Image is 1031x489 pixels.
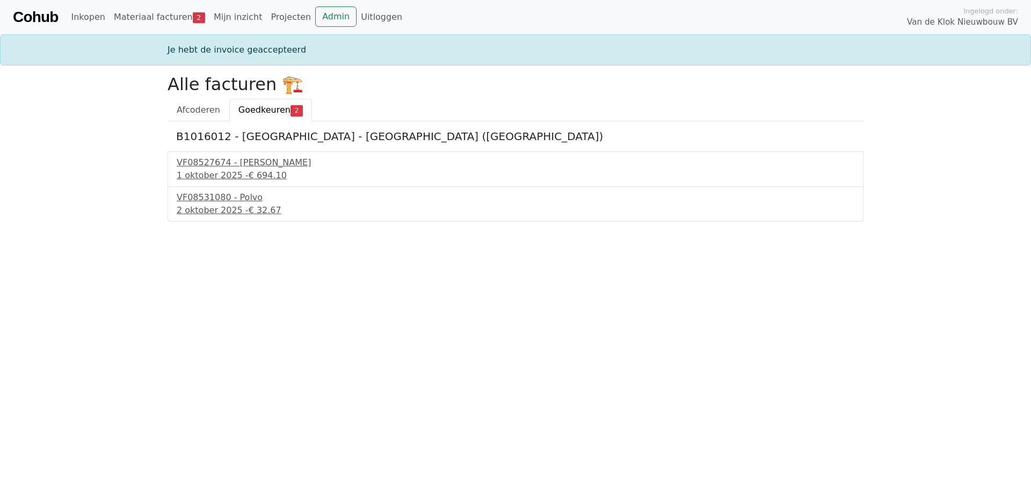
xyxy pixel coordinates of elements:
[963,6,1018,16] span: Ingelogd onder:
[193,12,205,23] span: 2
[161,43,870,56] div: Je hebt de invoice geaccepteerd
[357,6,406,28] a: Uitloggen
[291,105,303,116] span: 2
[177,191,854,217] a: VF08531080 - Polvo2 oktober 2025 -€ 32.67
[238,105,291,115] span: Goedkeuren
[13,4,58,30] a: Cohub
[907,16,1018,28] span: Van de Klok Nieuwbouw BV
[315,6,357,27] a: Admin
[110,6,209,28] a: Materiaal facturen2
[229,99,312,121] a: Goedkeuren2
[266,6,315,28] a: Projecten
[67,6,109,28] a: Inkopen
[177,169,854,182] div: 1 oktober 2025 -
[168,74,863,94] h2: Alle facturen 🏗️
[177,156,854,169] div: VF08527674 - [PERSON_NAME]
[177,156,854,182] a: VF08527674 - [PERSON_NAME]1 oktober 2025 -€ 694.10
[168,99,229,121] a: Afcoderen
[249,170,287,180] span: € 694.10
[177,204,854,217] div: 2 oktober 2025 -
[176,130,855,143] h5: B1016012 - [GEOGRAPHIC_DATA] - [GEOGRAPHIC_DATA] ([GEOGRAPHIC_DATA])
[249,205,281,215] span: € 32.67
[177,191,854,204] div: VF08531080 - Polvo
[177,105,220,115] span: Afcoderen
[209,6,267,28] a: Mijn inzicht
